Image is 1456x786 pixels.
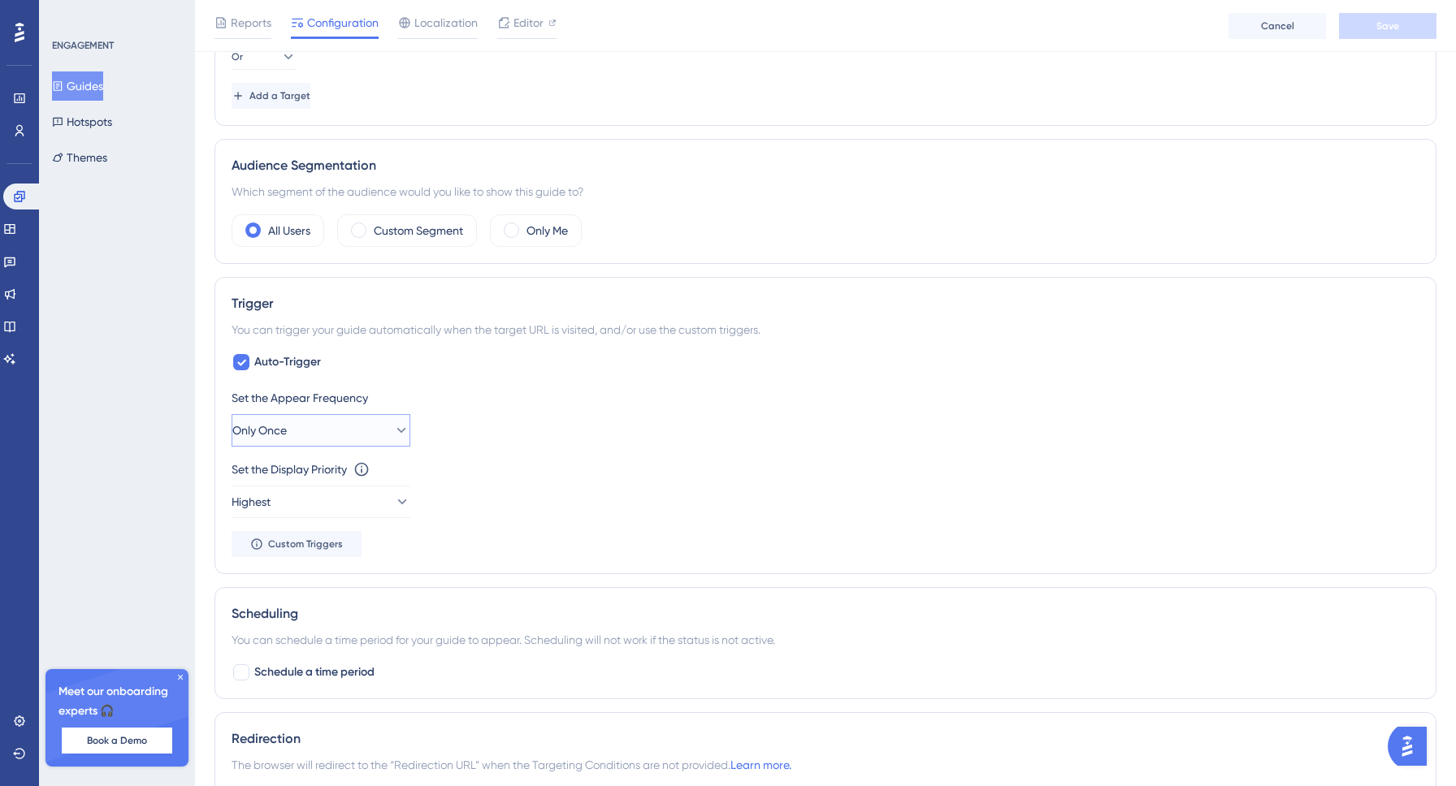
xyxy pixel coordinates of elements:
[232,388,1419,408] div: Set the Appear Frequency
[254,352,321,372] span: Auto-Trigger
[232,604,1419,624] div: Scheduling
[232,421,287,440] span: Only Once
[232,630,1419,650] div: You can schedule a time period for your guide to appear. Scheduling will not work if the status i...
[62,728,172,754] button: Book a Demo
[58,682,175,721] span: Meet our onboarding experts 🎧
[52,107,112,136] button: Hotspots
[1388,722,1436,771] iframe: UserGuiding AI Assistant Launcher
[232,460,347,479] div: Set the Display Priority
[232,294,1419,313] div: Trigger
[232,50,243,63] span: Or
[730,758,791,771] a: Learn more.
[414,13,478,32] span: Localization
[87,734,147,747] span: Book a Demo
[232,83,310,109] button: Add a Target
[232,486,410,518] button: Highest
[232,156,1419,175] div: Audience Segmentation
[1228,13,1326,39] button: Cancel
[307,13,379,32] span: Configuration
[232,755,791,775] span: The browser will redirect to the “Redirection URL” when the Targeting Conditions are not provided.
[52,39,114,52] div: ENGAGEMENT
[232,320,1419,339] div: You can trigger your guide automatically when the target URL is visited, and/or use the custom tr...
[232,414,410,447] button: Only Once
[232,729,1419,749] div: Redirection
[374,221,463,240] label: Custom Segment
[1376,19,1399,32] span: Save
[1261,19,1294,32] span: Cancel
[268,538,343,551] span: Custom Triggers
[232,492,271,512] span: Highest
[254,663,375,682] span: Schedule a time period
[1339,13,1436,39] button: Save
[232,531,362,557] button: Custom Triggers
[231,13,271,32] span: Reports
[526,221,568,240] label: Only Me
[52,143,107,172] button: Themes
[249,89,310,102] span: Add a Target
[232,44,297,70] button: Or
[268,221,310,240] label: All Users
[513,13,544,32] span: Editor
[232,182,1419,201] div: Which segment of the audience would you like to show this guide to?
[52,71,103,101] button: Guides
